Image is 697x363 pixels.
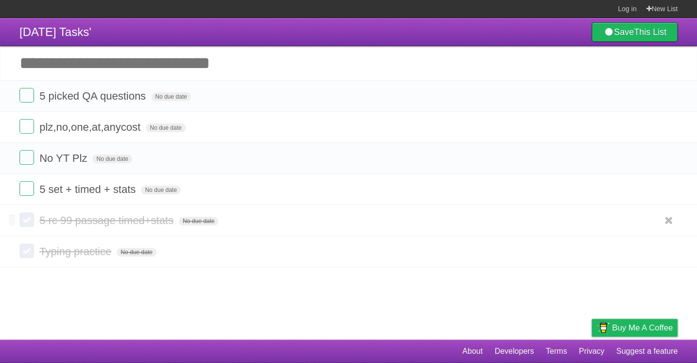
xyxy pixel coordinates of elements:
[19,212,34,227] label: Done
[39,152,89,164] span: No YT Plz
[19,119,34,134] label: Done
[179,217,218,225] span: No due date
[19,88,34,103] label: Done
[19,181,34,196] label: Done
[19,150,34,165] label: Done
[19,243,34,258] label: Done
[39,245,114,258] span: Typing practice
[39,214,176,226] span: 5 rc 99 passage timed+stats
[117,248,156,257] span: No due date
[146,123,185,132] span: No due date
[618,119,637,135] label: Star task
[19,25,91,38] span: [DATE] Tasks'
[634,27,666,37] b: This List
[462,342,483,361] a: About
[596,319,610,336] img: Buy me a coffee
[92,155,132,163] span: No due date
[592,22,678,42] a: SaveThis List
[494,342,534,361] a: Developers
[592,319,678,337] a: Buy me a coffee
[618,150,637,166] label: Star task
[579,342,604,361] a: Privacy
[151,92,191,101] span: No due date
[618,181,637,197] label: Star task
[39,121,143,133] span: plz,no,one,at,anycost
[612,319,673,336] span: Buy me a coffee
[546,342,567,361] a: Terms
[39,183,138,195] span: 5 set + timed + stats
[618,88,637,104] label: Star task
[39,90,148,102] span: 5 picked QA questions
[616,342,678,361] a: Suggest a feature
[141,186,180,194] span: No due date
